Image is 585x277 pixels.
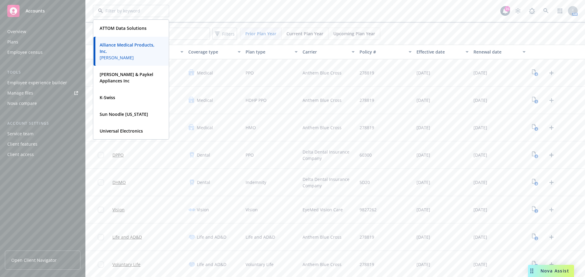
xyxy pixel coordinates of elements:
a: Upload Plan Documents [547,150,556,160]
strong: ATTOM Data Solutions [100,25,147,31]
span: [DATE] [417,234,430,240]
div: Effective date [417,50,462,54]
text: 4 [536,182,537,186]
strong: Alliance Medical Products, Inc. [100,42,154,54]
span: Anthem Blue Cross [303,97,342,103]
text: 4 [536,154,537,158]
div: Client access [7,150,34,159]
a: Upload Plan Documents [547,205,556,215]
span: EyeMed Vision Care [303,206,343,213]
div: Coverage type [188,50,234,54]
span: HMO [246,124,256,131]
span: [DATE] [417,261,430,268]
span: [DATE] [473,70,487,76]
span: Medical [197,70,213,76]
span: Anthem Blue Cross [303,261,342,268]
a: Upload Plan Documents [547,232,556,242]
span: Voluntary Life [246,261,274,268]
strong: K-Swiss [100,95,115,100]
span: Current Plan Year [286,30,323,37]
a: Employee experience builder [5,78,80,88]
button: Filters [212,28,237,40]
a: Report a Bug [526,5,538,17]
span: 278819 [360,124,374,131]
button: Plan type [243,45,300,59]
strong: Sun Noodle [US_STATE] [100,111,148,117]
span: Medical [197,97,213,103]
div: Employee census [7,47,43,57]
div: 16 [505,6,510,12]
span: Nova Assist [541,268,569,273]
text: 2 [536,237,537,241]
a: Client features [5,139,80,149]
a: Plans [5,37,80,47]
span: [DATE] [473,97,487,103]
div: Overview [7,27,26,36]
span: Dental [197,152,210,158]
a: View Plan Documents [530,178,540,187]
div: Service team [7,129,34,139]
div: Renewal date [473,50,519,54]
span: [DATE] [473,234,487,240]
span: Delta Dental Insurance Company [303,176,355,189]
a: Nova compare [5,99,80,108]
button: Coverage type [186,45,243,59]
span: 9827262 [360,206,377,213]
span: Delta Dental Insurance Company [303,149,355,161]
span: Vision [246,206,258,213]
span: Vision [197,206,209,213]
span: 60300 [360,152,372,158]
span: PPO [246,152,254,158]
span: [DATE] [473,124,487,131]
span: Anthem Blue Cross [303,70,342,76]
span: [DATE] [473,261,487,268]
span: [DATE] [417,206,430,213]
span: Life and AD&D [197,234,226,240]
a: Upload Plan Documents [547,68,556,78]
button: Policy # [357,45,414,59]
span: [DATE] [473,206,487,213]
a: DHMO [112,179,126,185]
div: Manage files [7,88,33,98]
div: Client features [7,139,37,149]
input: Toggle Row Selected [98,261,104,268]
div: Plans [7,37,18,47]
span: Anthem Blue Cross [303,234,342,240]
text: 5 [536,100,537,104]
span: [DATE] [417,152,430,158]
a: Upload Plan Documents [547,95,556,105]
span: 278819 [360,261,374,268]
a: Accounts [5,2,80,19]
text: 4 [536,127,537,131]
span: Open Client Navigator [11,257,57,263]
a: View Plan Documents [530,95,540,105]
span: Prior Plan Year [245,30,276,37]
span: 278819 [360,97,374,103]
span: Anthem Blue Cross [303,124,342,131]
text: 2 [536,209,537,213]
span: [DATE] [417,70,430,76]
a: Life and AD&D [112,234,142,240]
span: Upcoming Plan Year [333,30,375,37]
span: [DATE] [417,179,430,185]
div: Drag to move [528,265,536,277]
a: View Plan Documents [530,205,540,215]
a: Upload Plan Documents [547,123,556,133]
div: Tools [5,69,80,75]
span: 5D20 [360,179,370,185]
a: View Plan Documents [530,260,540,269]
a: View Plan Documents [530,68,540,78]
a: View Plan Documents [530,232,540,242]
input: Filter by keyword [103,9,157,13]
input: Toggle Row Selected [98,207,104,213]
span: [DATE] [473,152,487,158]
span: Filters [222,31,235,37]
span: HDHP PPO [246,97,267,103]
a: Stop snowing [512,5,524,17]
a: Overview [5,27,80,36]
button: Nova Assist [528,265,574,277]
span: Accounts [26,9,45,13]
span: [DATE] [417,124,430,131]
span: [DATE] [473,179,487,185]
a: View Plan Documents [530,123,540,133]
